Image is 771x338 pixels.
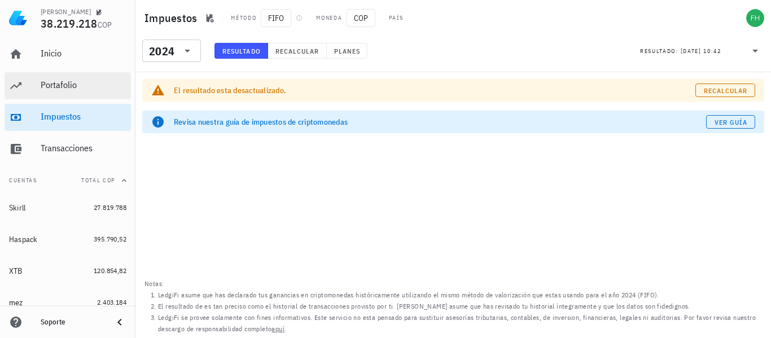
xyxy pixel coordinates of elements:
span: Ver guía [714,118,748,126]
span: COP [347,9,375,27]
span: Resultado [222,47,261,55]
span: Recalcular [275,47,319,55]
div: El resultado esta desactualizado. [174,85,695,96]
div: Inicio [41,48,126,59]
div: Revisa nuestra guía de impuestos de criptomonedas [174,116,706,128]
div: mez [9,298,23,308]
div: Soporte [41,318,104,327]
div: 2024 [149,46,174,57]
div: CO-icon [408,11,422,25]
div: XTB [9,266,23,276]
span: 2.403.184 [97,298,126,306]
li: El resultado de es tan preciso como el historial de transacciones provisto por ti. [PERSON_NAME] ... [158,301,762,312]
button: Planes [327,43,368,59]
button: Resultado [214,43,268,59]
div: País [389,14,404,23]
span: COP [98,20,112,30]
div: [DATE] 10:42 [681,46,721,57]
a: Transacciones [5,135,131,163]
div: Transacciones [41,143,126,153]
span: 27.819.788 [94,203,126,212]
span: 120.854,82 [94,266,126,275]
a: Recalcular [695,84,755,97]
div: Resultado: [640,43,681,58]
span: Total COP [81,177,115,184]
li: LedgiFi se provee solamente con fines informativos. Este servicio no esta pensado para sustituir ... [158,312,762,335]
div: Skirll [9,203,26,213]
span: 38.219.218 [41,16,98,31]
a: mez 2.403.184 [5,289,131,316]
img: LedgiFi [9,9,27,27]
button: CuentasTotal COP [5,167,131,194]
div: avatar [746,9,764,27]
a: XTB 120.854,82 [5,257,131,284]
div: Método [231,14,256,23]
button: Recalcular [268,43,327,59]
div: 2024 [142,39,201,62]
div: Moneda [316,14,342,23]
div: [PERSON_NAME] [41,7,91,16]
h1: Impuestos [144,9,201,27]
a: Inicio [5,41,131,68]
span: Planes [334,47,361,55]
div: Portafolio [41,80,126,90]
span: FIFO [261,9,291,27]
footer: Notas: [135,275,771,338]
a: Portafolio [5,72,131,99]
a: Skirll 27.819.788 [5,194,131,221]
div: Haspack [9,235,38,244]
a: Impuestos [5,104,131,131]
a: Ver guía [706,115,755,129]
div: Resultado:[DATE] 10:42 [633,40,769,62]
span: Recalcular [703,86,748,95]
div: Impuestos [41,111,126,122]
a: aquí [271,324,284,333]
li: LedgiFi asume que has declarado tus ganancias en criptomonedas históricamente utilizando el mismo... [158,289,762,301]
a: Haspack 395.790,52 [5,226,131,253]
span: 395.790,52 [94,235,126,243]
